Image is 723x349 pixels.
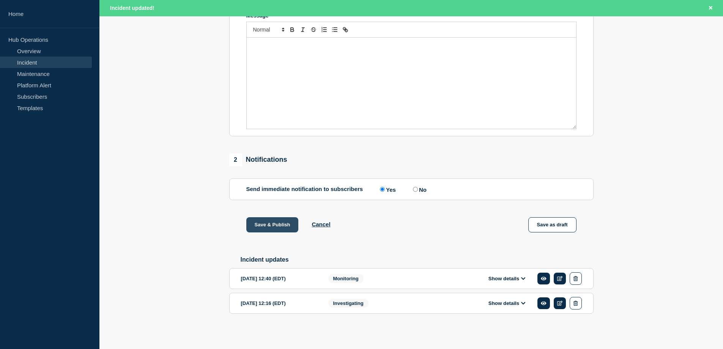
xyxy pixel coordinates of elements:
[308,25,319,34] button: Toggle strikethrough text
[246,186,577,193] div: Send immediate notification to subscribers
[328,299,369,308] span: Investigating
[411,186,427,193] label: No
[229,153,242,166] span: 2
[486,300,528,306] button: Show details
[329,25,340,34] button: Toggle bulleted list
[287,25,298,34] button: Toggle bold text
[246,217,299,232] button: Save & Publish
[250,25,287,34] span: Font size
[486,275,528,282] button: Show details
[110,5,154,11] span: Incident updated!
[380,187,385,192] input: Yes
[340,25,351,34] button: Toggle link
[378,186,396,193] label: Yes
[229,153,287,166] div: Notifications
[241,272,317,285] div: [DATE] 12:40 (EDT)
[241,297,317,310] div: [DATE] 12:16 (EDT)
[328,274,364,283] span: Monitoring
[246,186,363,193] p: Send immediate notification to subscribers
[298,25,308,34] button: Toggle italic text
[319,25,329,34] button: Toggle ordered list
[241,256,594,263] h2: Incident updates
[706,4,715,13] button: Close banner
[413,187,418,192] input: No
[247,38,576,129] div: Message
[528,217,577,232] button: Save as draft
[312,221,330,227] button: Cancel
